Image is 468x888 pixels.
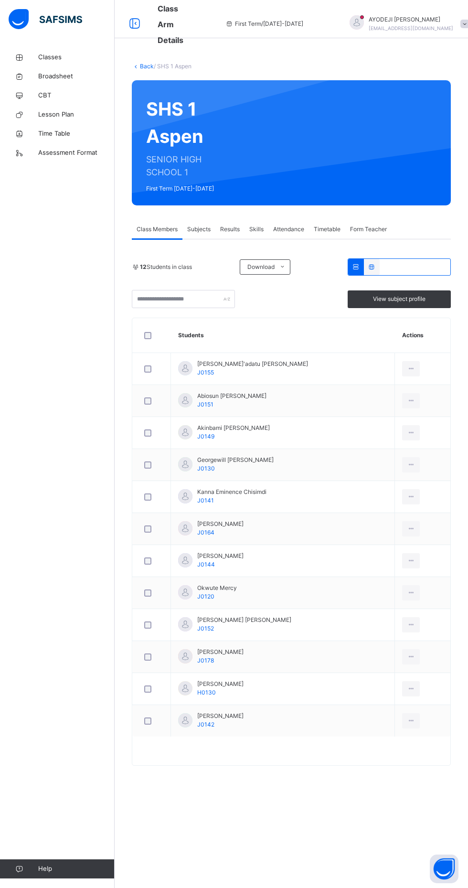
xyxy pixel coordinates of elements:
[249,225,264,234] span: Skills
[373,295,425,303] span: View subject profile
[197,689,216,696] span: H0130
[38,129,115,139] span: Time Table
[154,63,191,70] span: / SHS 1 Aspen
[38,864,114,874] span: Help
[273,225,304,234] span: Attendance
[187,225,211,234] span: Subjects
[197,529,214,536] span: J0164
[38,110,115,119] span: Lesson Plan
[197,721,214,728] span: J0142
[197,360,308,368] span: [PERSON_NAME]'adatu [PERSON_NAME]
[197,584,237,592] span: Okwute Mercy
[350,225,387,234] span: Form Teacher
[197,392,266,400] span: Abiosun [PERSON_NAME]
[197,616,291,624] span: [PERSON_NAME] [PERSON_NAME]
[38,72,115,81] span: Broadsheet
[197,680,244,688] span: [PERSON_NAME]
[197,401,213,408] span: J0151
[140,263,192,271] span: Students in class
[247,263,275,271] span: Download
[197,488,266,496] span: Kanna Eminence Chisimdi
[197,561,215,568] span: J0144
[197,712,244,720] span: [PERSON_NAME]
[197,456,274,464] span: Georgewill [PERSON_NAME]
[197,465,215,472] span: J0130
[314,225,340,234] span: Timetable
[197,625,214,632] span: J0152
[171,318,395,353] th: Students
[9,9,82,29] img: safsims
[369,25,453,31] span: [EMAIL_ADDRESS][DOMAIN_NAME]
[225,20,303,28] span: session/term information
[38,53,115,62] span: Classes
[197,593,214,600] span: J0120
[369,15,453,24] span: AYODEJI [PERSON_NAME]
[430,855,458,883] button: Open asap
[197,369,214,376] span: J0155
[137,225,178,234] span: Class Members
[146,184,230,193] span: First Term [DATE]-[DATE]
[197,497,214,504] span: J0141
[158,4,183,45] span: Class Arm Details
[197,424,270,432] span: Akinbami [PERSON_NAME]
[197,433,214,440] span: J0149
[395,318,450,353] th: Actions
[140,63,154,70] a: Back
[140,263,147,270] b: 12
[38,148,115,158] span: Assessment Format
[197,648,244,656] span: [PERSON_NAME]
[197,552,244,560] span: [PERSON_NAME]
[220,225,240,234] span: Results
[197,657,214,664] span: J0178
[38,91,115,100] span: CBT
[197,520,244,528] span: [PERSON_NAME]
